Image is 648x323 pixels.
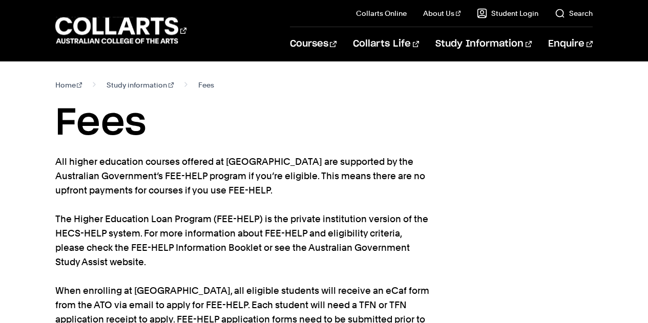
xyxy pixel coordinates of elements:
[435,27,532,61] a: Study Information
[423,8,461,18] a: About Us
[55,100,593,146] h1: Fees
[555,8,593,18] a: Search
[356,8,407,18] a: Collarts Online
[548,27,593,61] a: Enquire
[107,78,174,92] a: Study information
[353,27,419,61] a: Collarts Life
[477,8,538,18] a: Student Login
[198,78,214,92] span: Fees
[55,78,82,92] a: Home
[290,27,337,61] a: Courses
[55,16,186,45] div: Go to homepage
